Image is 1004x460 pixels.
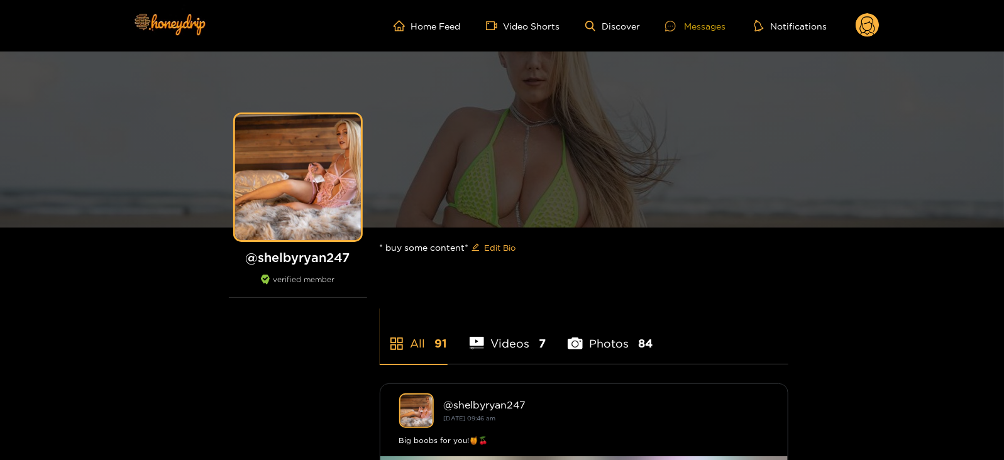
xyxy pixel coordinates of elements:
[380,307,448,364] li: All
[435,336,448,351] span: 91
[444,415,496,422] small: [DATE] 09:46 am
[751,19,830,32] button: Notifications
[394,20,461,31] a: Home Feed
[485,241,516,254] span: Edit Bio
[389,336,404,351] span: appstore
[638,336,653,351] span: 84
[399,393,434,428] img: shelbyryan247
[229,275,367,298] div: verified member
[585,21,640,31] a: Discover
[665,19,725,33] div: Messages
[469,238,519,258] button: editEdit Bio
[568,307,653,364] li: Photos
[472,243,480,253] span: edit
[394,20,411,31] span: home
[444,399,769,410] div: @ shelbyryan247
[229,249,367,265] h1: @ shelbyryan247
[380,227,788,268] div: * buy some content*
[399,434,769,447] div: Big boobs for you!🍯🍒
[539,336,546,351] span: 7
[486,20,504,31] span: video-camera
[486,20,560,31] a: Video Shorts
[470,307,546,364] li: Videos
